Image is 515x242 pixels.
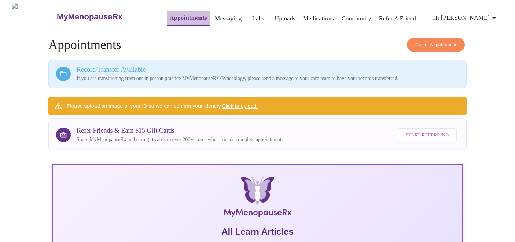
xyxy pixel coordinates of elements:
[246,11,270,26] button: Labs
[67,99,258,113] div: Please upload an image of your ID so we can confirm your identity.
[433,13,499,23] span: Hi [PERSON_NAME]
[252,14,264,24] a: Labs
[379,14,416,24] a: Refer a Friend
[342,14,371,24] a: Community
[272,11,298,26] button: Uploads
[170,13,207,23] a: Appointments
[120,176,394,220] img: MyMenopauseRx Logo
[12,3,56,30] img: MyMenopauseRx Logo
[77,75,459,82] p: If you are transitioning from our in person practice MyMenopauseRx Gynecology, please send a mess...
[77,127,283,135] h3: Refer Friends & Earn $15 Gift Cards
[376,11,419,26] button: Refer a Friend
[212,11,244,26] button: Messaging
[303,14,334,24] a: Medications
[77,66,459,73] h3: Record Transfer Available
[430,11,501,25] button: Hi [PERSON_NAME]
[406,131,449,139] span: Start Referring
[222,103,258,109] a: Click to upload.
[167,11,210,26] button: Appointments
[396,125,459,145] a: Start Referring
[415,41,456,49] span: Create Appointment
[407,38,465,52] button: Create Appointment
[398,128,457,142] button: Start Referring
[339,11,374,26] button: Community
[56,4,152,30] a: MyMenopauseRx
[57,12,123,22] h3: MyMenopauseRx
[59,226,456,238] h5: All Learn Articles
[48,38,467,52] h4: Appointments
[300,11,337,26] button: Medications
[275,14,295,24] a: Uploads
[215,14,242,24] a: Messaging
[77,136,283,143] p: Share MyMenopauseRx and earn gift cards to over 200+ stores when friends complete appointments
